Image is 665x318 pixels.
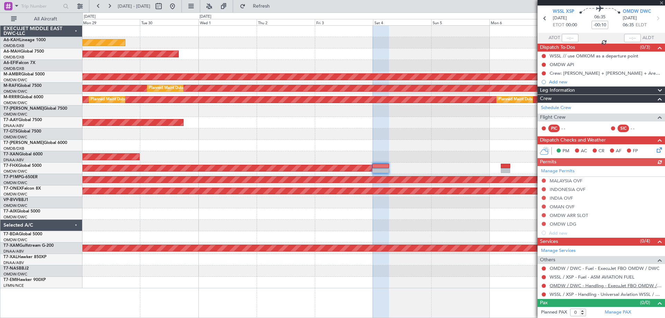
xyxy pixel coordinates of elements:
a: OMDW/DWC [3,192,27,197]
div: SIC [618,125,629,132]
a: OMDW/DWC [3,135,27,140]
div: Mon 6 [489,19,548,25]
span: 00:00 [566,22,577,29]
a: M-RRRRGlobal 6000 [3,95,43,99]
span: T7-[PERSON_NAME] [3,141,44,145]
span: T7-AAY [3,118,18,122]
span: AF [616,148,621,155]
span: M-AMBR [3,72,21,76]
a: OMDW/DWC [3,203,27,208]
span: T7-ONEX [3,187,22,191]
a: OMDW/DWC [3,112,27,117]
a: OMDB/DXB [3,43,24,48]
span: OMDW DWC [623,8,651,15]
a: T7-[PERSON_NAME]Global 7500 [3,107,67,111]
span: Dispatch Checks and Weather [540,136,606,144]
span: Dispatch To-Dos [540,44,575,52]
span: (0/4) [640,237,650,245]
input: Trip Number [21,1,61,11]
a: A6-MAHGlobal 7500 [3,49,44,54]
span: T7-GTS [3,129,18,134]
div: Planned Maint Dubai (Al Maktoum Intl) [149,83,217,93]
span: T7-AIX [3,209,17,213]
a: T7-ONEXFalcon 8X [3,187,41,191]
a: T7-AAYGlobal 7500 [3,118,42,122]
div: Crew: [PERSON_NAME] + [PERSON_NAME] + Areeda [550,70,662,76]
a: OMDW / DWC - Handling - ExecuJet FBO OMDW / DWC [550,283,662,289]
span: PM [562,148,569,155]
div: WSSL // use OMKOM as a departure point [550,53,638,59]
a: T7-GTSGlobal 7500 [3,129,41,134]
span: T7-FHX [3,164,18,168]
a: T7-XANGlobal 6000 [3,152,43,156]
a: OMDB/DXB [3,146,24,151]
div: [DATE] [84,14,96,20]
a: OMDW/DWC [3,180,27,185]
span: 06:35 [594,14,605,21]
a: Manage Services [541,247,576,254]
a: DNAA/ABV [3,249,24,254]
a: A6-EFIFalcon 7X [3,61,35,65]
span: [DATE] [623,15,637,22]
div: Sat 4 [373,19,431,25]
a: M-RAFIGlobal 7500 [3,84,42,88]
span: T7-P1MP [3,175,21,179]
div: Mon 29 [82,19,140,25]
a: OMDW/DWC [3,169,27,174]
span: AC [581,148,587,155]
div: OMDW API [550,62,574,67]
a: OMDW/DWC [3,215,27,220]
span: Crew [540,95,552,103]
span: [DATE] [553,15,567,22]
div: - - [631,125,646,131]
span: Services [540,238,558,246]
a: T7-BDAGlobal 5000 [3,232,42,236]
span: ATOT [549,35,560,42]
a: OMDB/DXB [3,66,24,71]
div: Fri 3 [315,19,373,25]
span: T7-XAN [3,152,19,156]
span: M-RRRR [3,95,20,99]
div: - - [561,125,577,131]
span: T7-BDA [3,232,19,236]
div: Add new [549,79,662,85]
label: Planned PAX [541,309,567,316]
a: M-AMBRGlobal 5000 [3,72,45,76]
span: Pax [540,299,548,307]
div: Planned Maint Dubai (Al Maktoum Intl) [91,94,159,105]
div: Sun 5 [431,19,489,25]
span: T7-XAM [3,244,19,248]
a: Manage PAX [605,309,631,316]
button: Refresh [237,1,278,12]
a: T7-AIXGlobal 5000 [3,209,40,213]
div: Wed 1 [198,19,257,25]
div: Thu 2 [257,19,315,25]
a: DNAA/ABV [3,157,24,163]
span: All Aircraft [18,17,73,21]
a: OMDW/DWC [3,89,27,94]
a: DNAA/ABV [3,260,24,265]
a: T7-NASBBJ2 [3,266,29,271]
a: OMDW/DWC [3,272,27,277]
span: ETOT [553,22,564,29]
span: [DATE] - [DATE] [118,3,150,9]
span: A6-KAH [3,38,19,42]
div: Tue 30 [140,19,198,25]
span: (0/3) [640,44,650,51]
span: 06:35 [623,22,634,29]
a: OMDW/DWC [3,100,27,106]
span: FP [633,148,638,155]
a: OMDW/DWC [3,237,27,243]
span: T7-XAL [3,255,18,259]
span: CR [598,148,604,155]
a: T7-XALHawker 850XP [3,255,46,259]
span: T7-NAS [3,266,19,271]
a: VP-BVVBBJ1 [3,198,28,202]
a: T7-XAMGulfstream G-200 [3,244,54,248]
div: Planned Maint Dubai (Al Maktoum Intl) [498,94,567,105]
span: Flight Crew [540,113,566,121]
a: T7-[PERSON_NAME]Global 6000 [3,141,67,145]
a: T7-EMIHawker 900XP [3,278,46,282]
a: LFMN/NCE [3,283,24,288]
span: ELDT [636,22,647,29]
